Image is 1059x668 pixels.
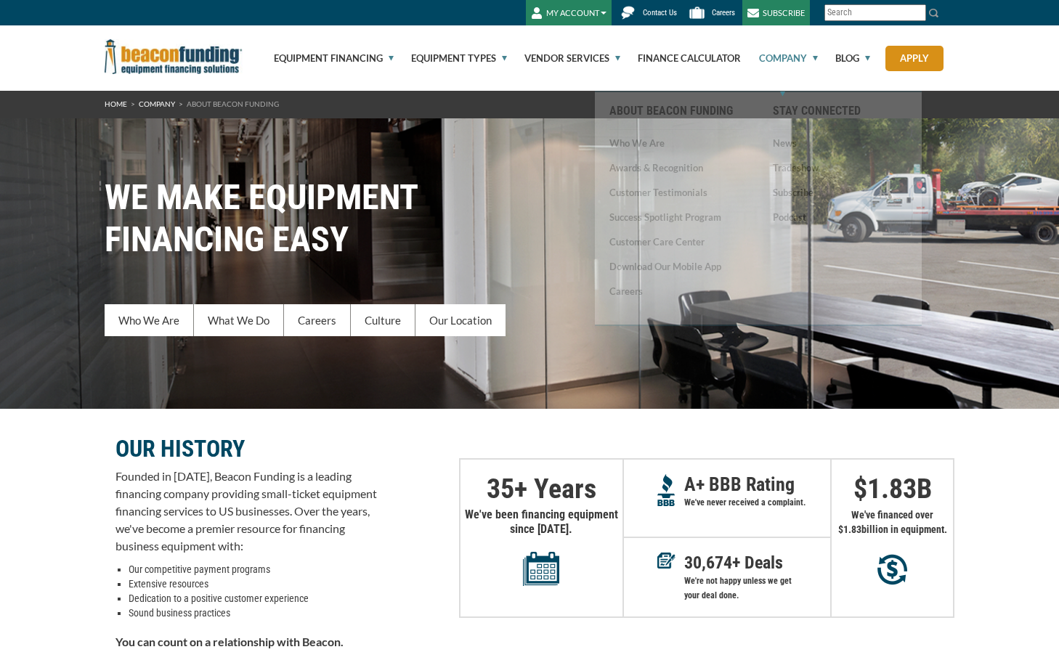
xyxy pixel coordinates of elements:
[773,210,907,224] a: Podcast
[284,304,351,336] a: Careers
[684,553,732,573] span: 30,674
[460,508,623,586] p: We've been financing equipment since [DATE].
[105,49,243,61] a: Beacon Funding Corporation
[105,304,194,336] a: Who We Are
[115,440,377,457] p: OUR HISTORY
[105,99,127,108] a: HOME
[609,136,744,150] a: Who We Are
[609,98,744,123] a: About Beacon Funding
[508,25,620,91] a: Vendor Services
[105,39,243,74] img: Beacon Funding Corporation
[877,554,907,585] img: Millions in equipment purchases
[832,481,953,496] p: $ B
[115,635,344,648] strong: You can count on a relationship with Beacon.
[523,551,559,586] img: Years in equipment financing
[609,160,744,175] a: Awards & Recognition
[460,481,623,496] p: + Years
[911,7,922,19] a: Clear search text
[773,160,907,175] a: Tradeshow
[487,473,514,505] span: 35
[824,4,926,21] input: Search
[351,304,415,336] a: Culture
[819,25,870,91] a: Blog
[885,46,944,71] a: Apply
[928,7,940,19] img: Search
[129,562,377,577] li: Our competitive payment programs
[657,474,675,506] img: A+ Reputation BBB
[684,495,830,510] p: We've never received a complaint.
[105,176,954,261] h1: WE MAKE EQUIPMENT FINANCING EASY
[643,8,677,17] span: Contact Us
[742,25,818,91] a: Company
[684,555,830,570] p: + Deals
[129,591,377,606] li: Dedication to a positive customer experience
[139,99,175,108] a: Company
[415,304,506,336] a: Our Location
[609,284,744,298] a: Careers
[773,98,907,123] a: Stay Connected
[609,185,744,200] a: Customer Testimonials
[394,25,507,91] a: Equipment Types
[867,473,917,505] span: 1.83
[129,606,377,620] li: Sound business practices
[609,235,744,249] a: Customer Care Center
[773,185,907,200] a: Subscribe
[609,259,744,274] a: Download our Mobile App
[257,25,394,91] a: Equipment Financing
[684,574,830,603] p: We're not happy unless we get your deal done.
[843,524,861,535] span: 1.83
[657,553,675,569] img: Deals in Equipment Financing
[773,136,907,150] a: News
[129,577,377,591] li: Extensive resources
[684,477,830,492] p: A+ BBB Rating
[621,25,741,91] a: Finance Calculator
[187,99,279,108] span: About Beacon Funding
[832,508,953,537] p: We've financed over $ billion in equipment.
[194,304,284,336] a: What We Do
[609,210,744,224] a: Success Spotlight Program
[712,8,735,17] span: Careers
[115,468,377,555] p: Founded in [DATE], Beacon Funding is a leading financing company providing small-ticket equipment...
